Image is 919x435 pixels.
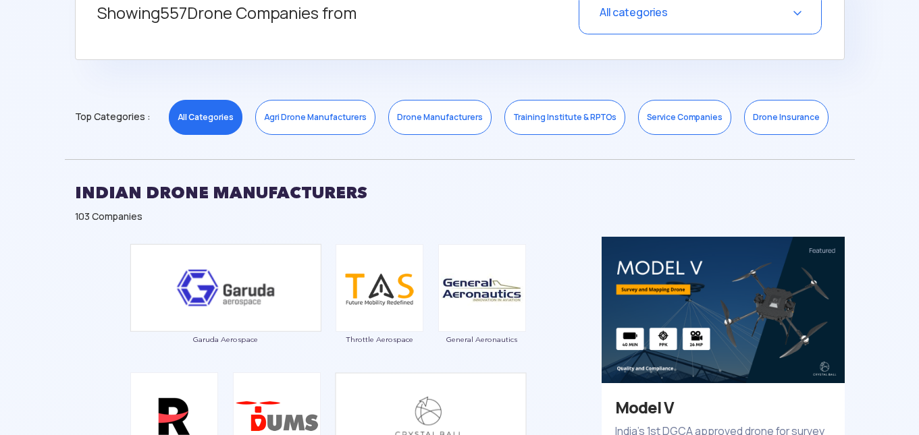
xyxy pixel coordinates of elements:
[130,243,321,332] img: ic_garuda_eco.png
[438,335,527,343] span: General Aeronautics
[336,244,423,332] img: ic_throttle.png
[160,3,187,24] span: 557
[388,100,492,135] a: Drone Manufacturers
[255,100,375,135] a: Agri Drone Manufacturers
[335,281,424,343] a: Throttle Aerospace
[744,100,829,135] a: Drone Insurance
[438,244,526,332] img: ic_general.png
[600,5,668,20] span: All categories
[169,100,242,135] a: All Categories
[335,335,424,343] span: Throttle Aerospace
[504,100,625,135] a: Training Institute & RPTOs
[615,397,831,419] h3: Model V
[638,100,731,135] a: Service Companies
[75,210,845,223] div: 103 Companies
[75,106,150,127] span: Top Categories :
[130,335,321,343] span: Garuda Aerospace
[75,176,845,210] h2: INDIAN DRONE MANUFACTURERS
[438,281,527,343] a: General Aeronautics
[130,281,321,343] a: Garuda Aerospace
[602,237,845,383] img: bg_eco_crystal.png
